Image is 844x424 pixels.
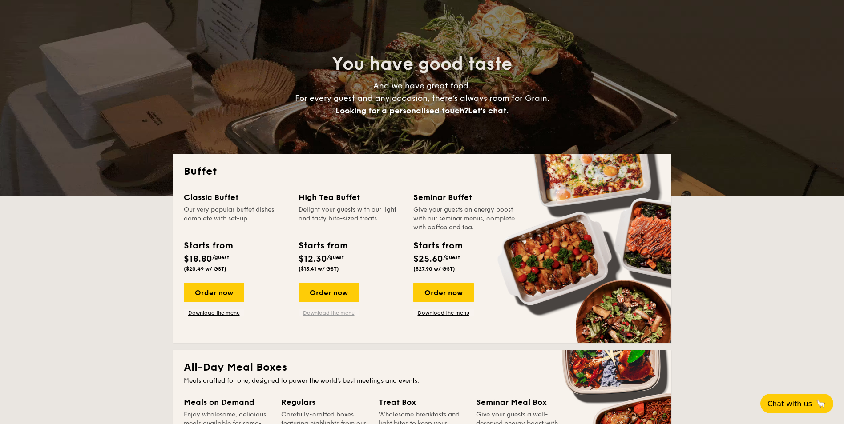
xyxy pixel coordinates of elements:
[184,191,288,204] div: Classic Buffet
[184,239,232,252] div: Starts from
[184,254,212,264] span: $18.80
[413,283,474,302] div: Order now
[212,254,229,260] span: /guest
[476,396,563,408] div: Seminar Meal Box
[299,254,327,264] span: $12.30
[184,396,271,408] div: Meals on Demand
[413,254,443,264] span: $25.60
[299,309,359,316] a: Download the menu
[299,266,339,272] span: ($13.41 w/ GST)
[184,205,288,232] div: Our very popular buffet dishes, complete with set-up.
[335,106,468,116] span: Looking for a personalised touch?
[281,396,368,408] div: Regulars
[184,360,661,375] h2: All-Day Meal Boxes
[413,309,474,316] a: Download the menu
[379,396,465,408] div: Treat Box
[299,205,403,232] div: Delight your guests with our light and tasty bite-sized treats.
[767,400,812,408] span: Chat with us
[816,399,826,409] span: 🦙
[443,254,460,260] span: /guest
[184,266,226,272] span: ($20.49 w/ GST)
[468,106,509,116] span: Let's chat.
[184,309,244,316] a: Download the menu
[760,394,833,413] button: Chat with us🦙
[299,283,359,302] div: Order now
[413,266,455,272] span: ($27.90 w/ GST)
[413,191,517,204] div: Seminar Buffet
[327,254,344,260] span: /guest
[299,191,403,204] div: High Tea Buffet
[295,81,549,116] span: And we have great food. For every guest and any occasion, there’s always room for Grain.
[413,239,462,252] div: Starts from
[299,239,347,252] div: Starts from
[184,164,661,179] h2: Buffet
[184,283,244,302] div: Order now
[184,376,661,385] div: Meals crafted for one, designed to power the world's best meetings and events.
[413,205,517,232] div: Give your guests an energy boost with our seminar menus, complete with coffee and tea.
[332,53,512,75] span: You have good taste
